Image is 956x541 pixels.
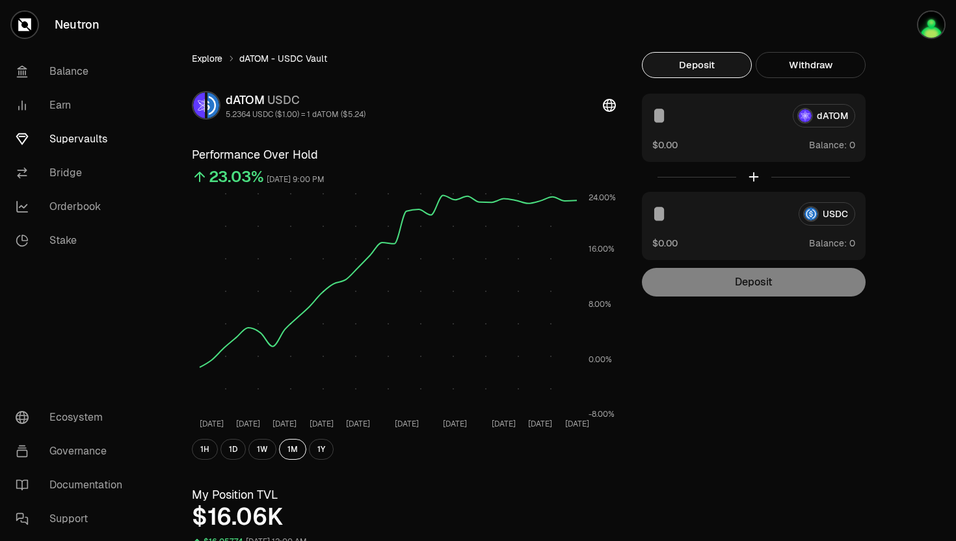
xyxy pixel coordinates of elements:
tspan: [DATE] [310,419,334,429]
div: $16.06K [192,504,616,530]
tspan: 16.00% [589,244,615,254]
div: 23.03% [209,166,264,187]
span: USDC [267,92,300,107]
tspan: 0.00% [589,354,612,365]
h3: My Position TVL [192,486,616,504]
tspan: [DATE] [272,419,297,429]
button: $0.00 [652,138,678,152]
a: Ecosystem [5,401,140,434]
tspan: [DATE] [200,419,224,429]
a: Documentation [5,468,140,502]
a: Supervaults [5,122,140,156]
a: Explore [192,52,222,65]
div: 5.2364 USDC ($1.00) = 1 dATOM ($5.24) [226,109,365,120]
img: USDC Logo [207,92,219,118]
button: 1W [248,439,276,460]
button: $0.00 [652,236,678,250]
a: Earn [5,88,140,122]
a: Support [5,502,140,536]
button: 1Y [309,439,334,460]
button: 1M [279,439,306,460]
nav: breadcrumb [192,52,616,65]
a: Balance [5,55,140,88]
img: q2 [918,12,944,38]
button: 1H [192,439,218,460]
tspan: [DATE] [346,419,370,429]
img: dATOM Logo [193,92,205,118]
div: dATOM [226,91,365,109]
tspan: -8.00% [589,409,615,419]
tspan: [DATE] [395,419,419,429]
a: Bridge [5,156,140,190]
span: Balance: [809,237,847,250]
button: Withdraw [756,52,866,78]
span: Balance: [809,139,847,152]
h3: Performance Over Hold [192,146,616,164]
a: Stake [5,224,140,257]
button: Deposit [642,52,752,78]
button: 1D [220,439,246,460]
div: [DATE] 9:00 PM [267,172,325,187]
a: Governance [5,434,140,468]
tspan: 24.00% [589,192,616,203]
tspan: [DATE] [528,419,552,429]
a: Orderbook [5,190,140,224]
tspan: [DATE] [443,419,467,429]
tspan: [DATE] [236,419,260,429]
span: dATOM - USDC Vault [239,52,327,65]
tspan: [DATE] [492,419,516,429]
tspan: [DATE] [565,419,589,429]
tspan: 8.00% [589,299,611,310]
